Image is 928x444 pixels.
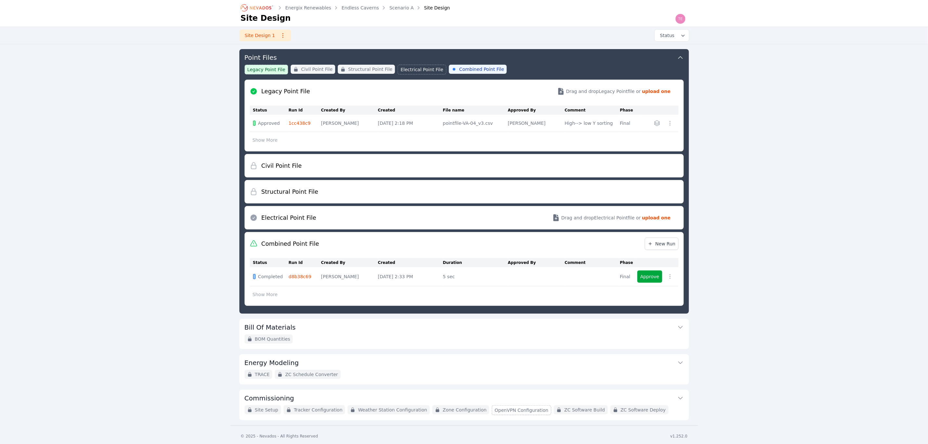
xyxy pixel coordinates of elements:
[342,5,379,11] a: Endless Caverns
[561,215,641,221] span: Drag and drop Electrical Point file or
[255,371,270,378] span: TRACE
[301,66,333,72] span: Civil Point File
[544,209,679,227] button: Drag and dropElectrical Pointfile or upload one
[642,215,671,221] strong: upload one
[321,267,378,286] td: [PERSON_NAME]
[378,267,443,286] td: [DATE] 2:33 PM
[239,319,689,349] div: Bill Of MaterialsBOM Quantities
[321,115,378,132] td: [PERSON_NAME]
[245,354,684,370] button: Energy Modeling
[245,49,684,65] button: Point Files
[378,106,443,115] th: Created
[245,319,684,334] button: Bill Of Materials
[415,5,450,11] div: Site Design
[255,407,278,413] span: Site Setup
[321,258,378,267] th: Created By
[358,407,427,413] span: Weather Station Configuration
[285,371,338,378] span: ZC Schedule Converter
[495,407,548,413] span: OpenVPN Configuration
[255,336,290,342] span: BOM Quantities
[549,82,679,100] button: Drag and dropLegacy Pointfile or upload one
[250,258,289,267] th: Status
[443,273,505,280] div: 5 sec
[241,3,450,13] nav: Breadcrumb
[289,121,311,126] a: 1cc438c9
[508,106,565,115] th: Approved By
[245,390,684,405] button: Commissioning
[648,241,676,247] span: New Run
[620,106,640,115] th: Phase
[239,354,689,385] div: Energy ModelingTRACEZC Schedule Converter
[261,87,310,96] h2: Legacy Point File
[508,258,565,267] th: Approved By
[620,120,637,126] div: Final
[245,53,277,62] h3: Point Files
[245,323,296,332] h3: Bill Of Materials
[645,238,679,250] a: New Run
[443,120,505,126] div: pointfile-VA-04_v3.csv
[565,120,617,126] div: High--> low Y sorting
[657,32,675,39] span: Status
[248,66,286,73] span: Legacy Point File
[389,5,414,11] a: Scenario A
[620,258,635,267] th: Phase
[294,407,343,413] span: Tracker Configuration
[637,270,662,283] button: Approve
[443,407,487,413] span: Zone Configuration
[289,106,321,115] th: Run Id
[261,161,302,170] h2: Civil Point File
[239,30,291,41] a: Site Design 1
[670,434,688,439] div: v1.252.0
[655,30,689,41] button: Status
[241,13,291,23] h1: Site Design
[239,390,689,420] div: CommissioningSite SetupTracker ConfigurationWeather Station ConfigurationZone ConfigurationOpenVP...
[261,239,319,248] h2: Combined Point File
[261,213,316,222] h2: Electrical Point File
[241,434,318,439] div: © 2025 - Nevados - All Rights Reserved
[565,258,620,267] th: Comment
[565,106,620,115] th: Comment
[400,66,443,73] span: Electrical Point File
[286,5,331,11] a: Energix Renewables
[321,106,378,115] th: Created By
[250,288,281,301] button: Show More
[566,88,641,95] span: Drag and drop Legacy Point file or
[508,115,565,132] td: [PERSON_NAME]
[642,88,671,95] strong: upload one
[258,120,280,126] span: Approved
[250,134,281,146] button: Show More
[564,407,605,413] span: ZC Software Build
[261,187,318,196] h2: Structural Point File
[239,49,689,314] div: Point FilesLegacy Point FileCivil Point FileStructural Point FileElectrical Point FileCombined Po...
[378,258,443,267] th: Created
[378,115,443,132] td: [DATE] 2:18 PM
[289,258,321,267] th: Run Id
[675,14,686,24] img: Ted Elliott
[258,273,283,280] span: Completed
[621,407,666,413] span: ZC Software Deploy
[289,274,311,279] a: d8b38c69
[245,358,299,367] h3: Energy Modeling
[348,66,392,72] span: Structural Point File
[443,106,508,115] th: File name
[443,258,508,267] th: Duration
[620,273,631,280] div: Final
[245,394,294,403] h3: Commissioning
[250,106,289,115] th: Status
[459,66,504,72] span: Combined Point File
